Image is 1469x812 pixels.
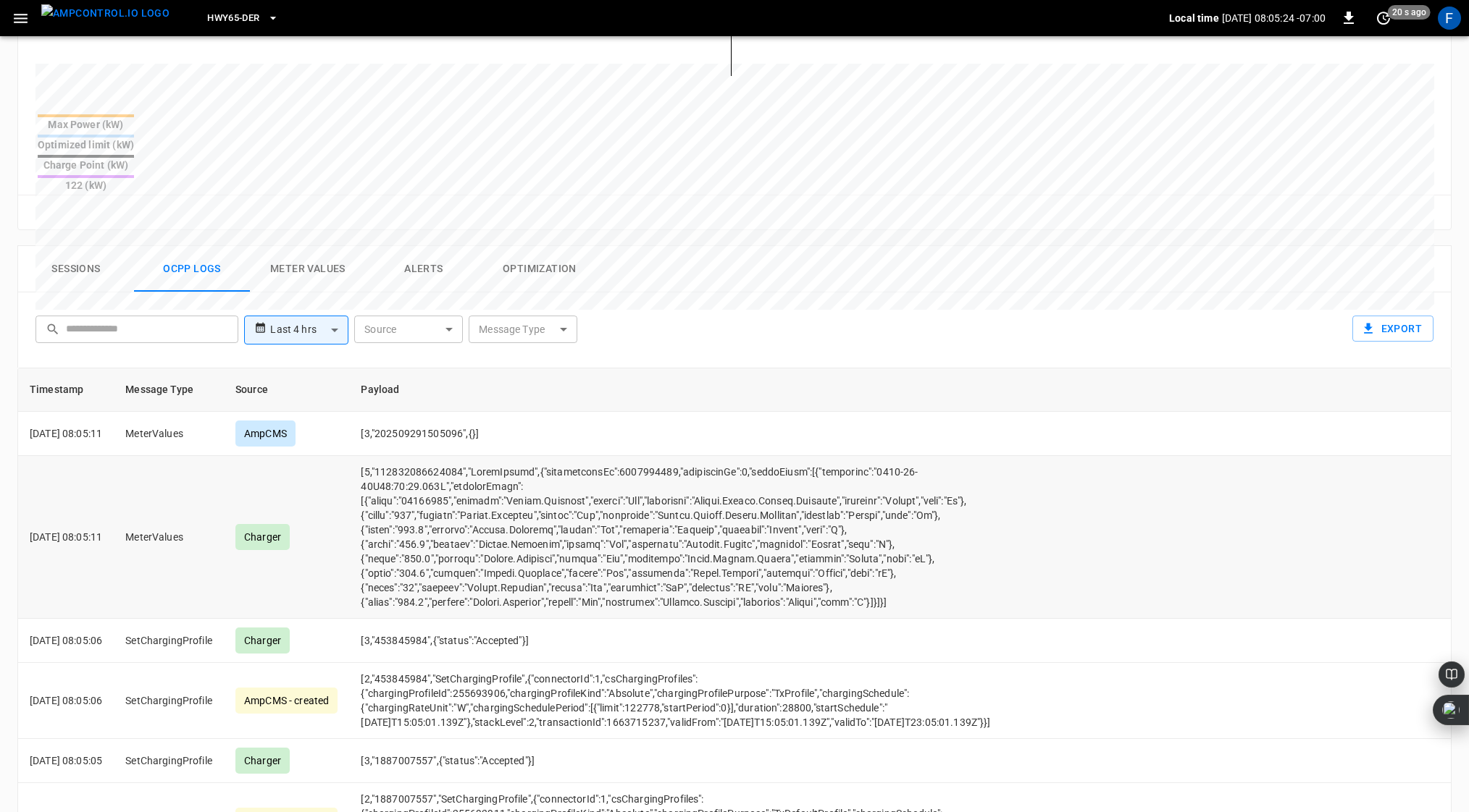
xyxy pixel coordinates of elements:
td: SetChargingProfile [114,663,224,739]
div: Charger [235,748,290,774]
th: Source [224,368,349,412]
button: Sessions [18,246,134,292]
p: [DATE] 08:05:24 -07:00 [1222,11,1326,25]
p: [DATE] 08:05:06 [30,633,102,648]
div: Last 4 hrs [270,316,348,344]
p: [DATE] 08:05:05 [30,753,102,768]
button: Export [1352,316,1434,342]
span: 20 s ago [1388,5,1431,20]
p: [DATE] 08:05:06 [30,693,102,708]
button: Ocpp logs [134,246,250,292]
p: Local time [1169,11,1219,25]
div: Charger [235,627,290,654]
button: Meter Values [250,246,366,292]
p: [DATE] 08:05:11 [30,530,102,544]
th: Timestamp [18,368,114,412]
td: SetChargingProfile [114,619,224,663]
th: Message Type [114,368,224,412]
button: Alerts [366,246,482,292]
span: HWY65-DER [207,10,259,27]
td: [2,"453845984","SetChargingProfile",{"connectorId":1,"csChargingProfiles":{"chargingProfileId":25... [349,663,1042,739]
p: [DATE] 08:05:11 [30,426,102,441]
button: set refresh interval [1372,7,1395,30]
td: [3,"1887007557",{"status":"Accepted"}] [349,739,1042,783]
td: SetChargingProfile [114,739,224,783]
div: profile-icon [1438,7,1461,30]
td: [3,"453845984",{"status":"Accepted"}] [349,619,1042,663]
button: Optimization [482,246,598,292]
th: Payload [349,368,1042,412]
img: ampcontrol.io logo [41,4,169,22]
button: HWY65-DER [201,4,284,33]
div: AmpCMS - created [235,688,338,714]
